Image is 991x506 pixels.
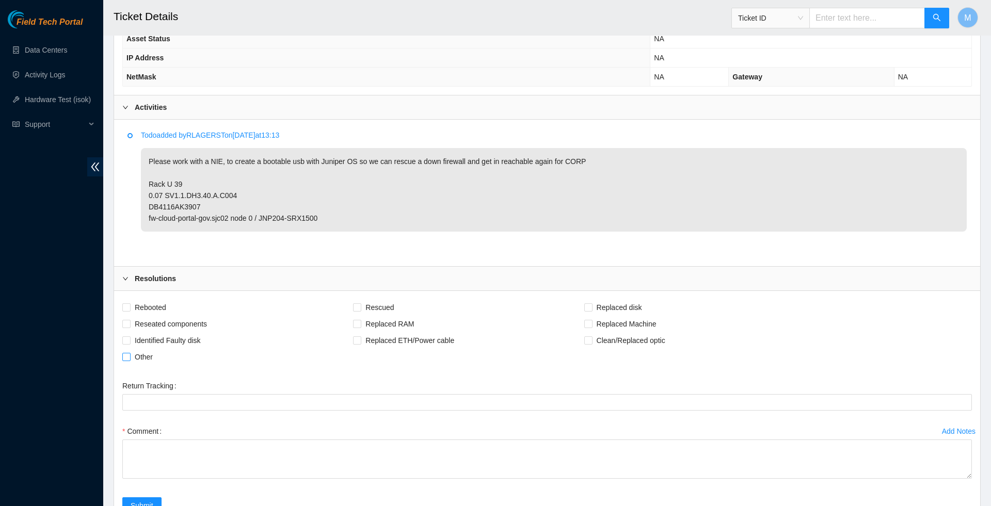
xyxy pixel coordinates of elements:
[135,273,176,284] b: Resolutions
[25,46,67,54] a: Data Centers
[25,114,86,135] span: Support
[924,8,949,28] button: search
[122,275,129,282] span: right
[131,299,170,316] span: Rebooted
[25,71,66,79] a: Activity Logs
[738,10,803,26] span: Ticket ID
[141,148,967,232] p: Please work with a NIE, to create a bootable usb with Juniper OS so we can rescue a down firewall...
[933,13,941,23] span: search
[122,439,972,479] textarea: Comment
[114,267,980,290] div: Resolutions
[654,54,664,62] span: NA
[141,129,967,141] p: Todo added by RLAGERST on [DATE] at 13:13
[361,299,398,316] span: Rescued
[122,394,972,411] input: Return Tracking
[732,73,762,81] span: Gateway
[941,423,976,439] button: Add Notes
[135,102,167,113] b: Activities
[654,35,664,43] span: NA
[87,157,103,176] span: double-left
[957,7,978,28] button: M
[361,332,458,349] span: Replaced ETH/Power cable
[122,104,129,110] span: right
[17,18,83,27] span: Field Tech Portal
[114,95,980,119] div: Activities
[8,19,83,32] a: Akamai TechnologiesField Tech Portal
[131,316,211,332] span: Reseated components
[654,73,664,81] span: NA
[12,121,20,128] span: read
[126,54,164,62] span: IP Address
[8,10,52,28] img: Akamai Technologies
[964,11,971,24] span: M
[25,95,91,104] a: Hardware Test (isok)
[122,378,181,394] label: Return Tracking
[361,316,418,332] span: Replaced RAM
[593,332,669,349] span: Clean/Replaced optic
[131,349,157,365] span: Other
[809,8,925,28] input: Enter text here...
[942,428,976,435] div: Add Notes
[593,316,661,332] span: Replaced Machine
[122,423,166,439] label: Comment
[898,73,908,81] span: NA
[126,35,170,43] span: Asset Status
[593,299,646,316] span: Replaced disk
[131,332,205,349] span: Identified Faulty disk
[126,73,156,81] span: NetMask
